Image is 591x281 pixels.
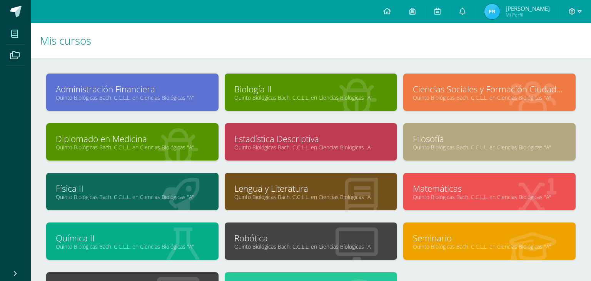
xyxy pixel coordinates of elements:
[234,133,387,145] a: Estadística Descriptiva
[234,232,387,244] a: Robótica
[56,193,209,201] a: Quinto Biológicas Bach. C.C.L.L. en Ciencias Biológicas "A"
[413,232,566,244] a: Seminario
[234,144,387,151] a: Quinto Biológicas Bach. C.C.L.L. en Ciencias Biológicas "A"
[413,243,566,250] a: Quinto Biológicas Bach. C.C.L.L. en Ciencias Biológicas "A"
[413,83,566,95] a: Ciencias Sociales y Formación Ciudadana II
[234,94,387,101] a: Quinto Biológicas Bach. C.C.L.L. en Ciencias Biológicas "A"
[413,144,566,151] a: Quinto Biológicas Bach. C.C.L.L. en Ciencias Biológicas "A"
[56,133,209,145] a: Diplomado en Medicina
[413,94,566,101] a: Quinto Biológicas Bach. C.C.L.L. en Ciencias Biológicas "A"
[56,232,209,244] a: Química II
[413,193,566,201] a: Quinto Biológicas Bach. C.C.L.L. en Ciencias Biológicas "A"
[234,243,387,250] a: Quinto Biológicas Bach. C.C.L.L. en Ciencias Biológicas "A"
[234,182,387,194] a: Lengua y Literatura
[506,5,550,12] span: [PERSON_NAME]
[413,182,566,194] a: Matemáticas
[484,4,500,19] img: 68ba24b225891043b09fc5640df39309.png
[40,33,91,48] span: Mis cursos
[234,193,387,201] a: Quinto Biológicas Bach. C.C.L.L. en Ciencias Biológicas "A"
[234,83,387,95] a: Biología II
[413,133,566,145] a: Filosofía
[56,182,209,194] a: Física II
[56,94,209,101] a: Quinto Biológicas Bach. C.C.L.L. en Ciencias Biológicas "A"
[506,12,550,18] span: Mi Perfil
[56,83,209,95] a: Administración Financiera
[56,144,209,151] a: Quinto Biológicas Bach. C.C.L.L. en Ciencias Biológicas "A"
[56,243,209,250] a: Quinto Biológicas Bach. C.C.L.L. en Ciencias Biológicas "A"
